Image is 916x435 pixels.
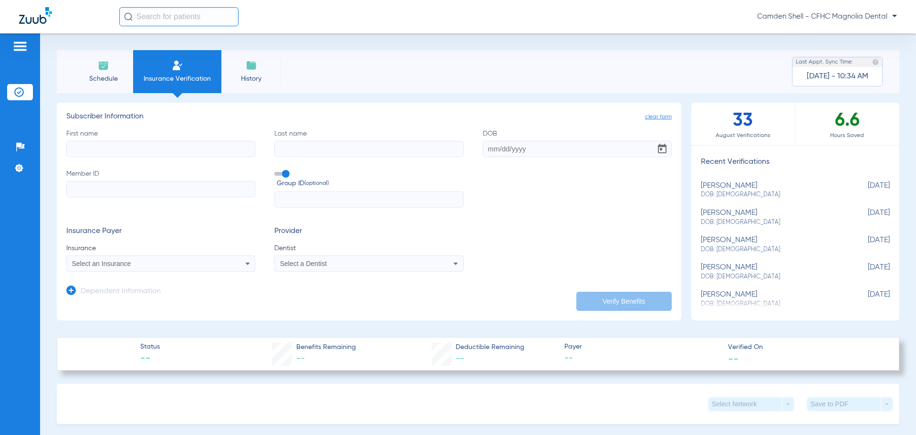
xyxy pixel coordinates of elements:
h3: Provider [274,227,463,236]
span: -- [564,352,720,364]
div: [PERSON_NAME] [701,290,842,308]
h3: Dependent Information [81,287,161,297]
div: 6.6 [795,103,899,145]
input: Search for patients [119,7,239,26]
label: Member ID [66,169,255,208]
img: Search Icon [124,12,133,21]
span: Hours Saved [795,131,899,140]
div: [PERSON_NAME] [701,236,842,254]
span: DOB: [DEMOGRAPHIC_DATA] [701,191,842,199]
span: DOB: [DEMOGRAPHIC_DATA] [701,218,842,227]
span: [DATE] - 10:34 AM [807,72,868,81]
span: Camden Shell - CFHC Magnolia Dental [757,12,897,21]
div: 33 [691,103,795,145]
button: Open calendar [653,139,672,159]
span: -- [296,354,305,363]
span: -- [140,352,160,366]
span: -- [456,354,464,363]
span: Schedule [81,74,126,84]
div: [PERSON_NAME] [701,181,842,199]
label: First name [66,129,255,157]
input: DOBOpen calendar [483,141,672,157]
small: (optional) [304,179,329,189]
img: History [246,60,257,71]
input: First name [66,141,255,157]
button: Verify Benefits [576,292,672,311]
span: [DATE] [842,263,890,281]
label: DOB [483,129,672,157]
img: hamburger-icon [12,41,28,52]
span: Select a Dentist [280,260,327,267]
input: Member ID [66,181,255,197]
iframe: Chat Widget [868,389,916,435]
span: Insurance [66,244,255,253]
span: Last Appt. Sync Time: [796,57,853,67]
img: last sync help info [872,59,879,65]
span: Dentist [274,244,463,253]
input: Last name [274,141,463,157]
span: Deductible Remaining [456,342,524,352]
img: Manual Insurance Verification [172,60,183,71]
span: Payer [564,342,720,352]
span: [DATE] [842,209,890,226]
span: Verified On [728,342,884,352]
img: Zuub Logo [19,7,52,24]
label: Last name [274,129,463,157]
span: Benefits Remaining [296,342,356,352]
span: DOB: [DEMOGRAPHIC_DATA] [701,245,842,254]
div: [PERSON_NAME] [701,209,842,226]
span: August Verifications [691,131,795,140]
span: Select an Insurance [72,260,131,267]
h3: Subscriber Information [66,112,672,122]
span: -- [728,353,739,363]
img: Schedule [98,60,109,71]
h3: Insurance Payer [66,227,255,236]
span: History [229,74,274,84]
span: [DATE] [842,236,890,254]
span: clear form [645,112,672,122]
span: DOB: [DEMOGRAPHIC_DATA] [701,273,842,281]
h3: Recent Verifications [691,158,899,167]
span: Status [140,342,160,352]
span: [DATE] [842,181,890,199]
span: Group ID [277,179,463,189]
div: [PERSON_NAME] [701,263,842,281]
span: Insurance Verification [140,74,214,84]
span: [DATE] [842,290,890,308]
